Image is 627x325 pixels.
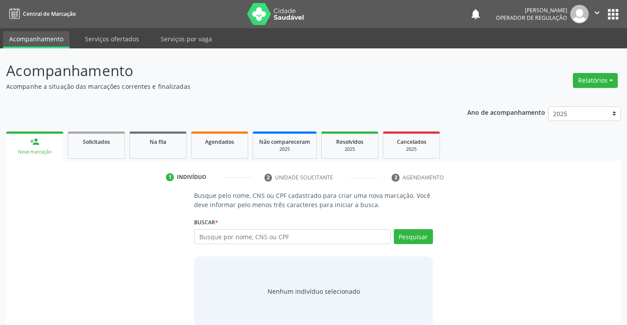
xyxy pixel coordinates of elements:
[6,82,436,91] p: Acompanhe a situação das marcações correntes e finalizadas
[150,138,166,146] span: Na fila
[23,10,76,18] span: Central de Marcação
[394,229,433,244] button: Pesquisar
[177,173,206,181] div: Indivíduo
[589,5,605,23] button: 
[397,138,426,146] span: Cancelados
[573,73,618,88] button: Relatórios
[496,7,567,14] div: [PERSON_NAME]
[6,7,76,21] a: Central de Marcação
[166,173,174,181] div: 1
[83,138,110,146] span: Solicitados
[194,215,218,229] label: Buscar
[154,31,218,47] a: Serviços por vaga
[12,149,57,155] div: Nova marcação
[194,229,390,244] input: Busque por nome, CNS ou CPF
[30,137,40,146] div: person_add
[259,138,310,146] span: Não compareceram
[389,146,433,153] div: 2025
[496,14,567,22] span: Operador de regulação
[6,60,436,82] p: Acompanhamento
[259,146,310,153] div: 2025
[467,106,545,117] p: Ano de acompanhamento
[3,31,70,48] a: Acompanhamento
[205,138,234,146] span: Agendados
[592,8,602,18] i: 
[605,7,621,22] button: apps
[469,8,482,20] button: notifications
[328,146,372,153] div: 2025
[194,191,433,209] p: Busque pelo nome, CNS ou CPF cadastrado para criar uma nova marcação. Você deve informar pelo men...
[570,5,589,23] img: img
[336,138,363,146] span: Resolvidos
[268,287,360,296] div: Nenhum indivíduo selecionado
[79,31,145,47] a: Serviços ofertados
